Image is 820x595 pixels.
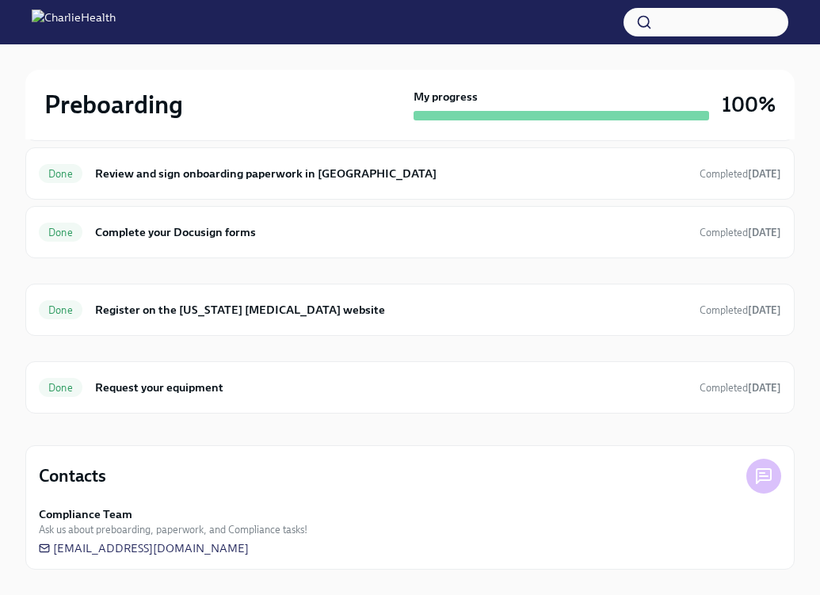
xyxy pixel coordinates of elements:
strong: [DATE] [748,304,781,316]
span: Done [39,382,82,394]
h3: 100% [722,90,776,119]
span: Done [39,168,82,180]
h6: Complete your Docusign forms [95,223,687,241]
h2: Preboarding [44,89,183,120]
span: Done [39,304,82,316]
a: DoneRegister on the [US_STATE] [MEDICAL_DATA] websiteCompleted[DATE] [39,297,781,322]
img: CharlieHealth [32,10,116,35]
span: Ask us about preboarding, paperwork, and Compliance tasks! [39,522,307,537]
strong: [DATE] [748,227,781,238]
span: Completed [700,304,781,316]
strong: [DATE] [748,168,781,180]
strong: Compliance Team [39,506,132,522]
h4: Contacts [39,464,106,488]
span: Completed [700,382,781,394]
span: Completed [700,168,781,180]
a: DoneComplete your Docusign formsCompleted[DATE] [39,219,781,245]
h6: Review and sign onboarding paperwork in [GEOGRAPHIC_DATA] [95,165,687,182]
strong: My progress [414,89,478,105]
span: August 28th, 2025 17:42 [700,166,781,181]
span: August 26th, 2025 17:44 [700,303,781,318]
span: Done [39,227,82,238]
span: August 26th, 2025 11:13 [700,225,781,240]
h6: Request your equipment [95,379,687,396]
span: Completed [700,227,781,238]
a: DoneReview and sign onboarding paperwork in [GEOGRAPHIC_DATA]Completed[DATE] [39,161,781,186]
a: [EMAIL_ADDRESS][DOMAIN_NAME] [39,540,249,556]
h6: Register on the [US_STATE] [MEDICAL_DATA] website [95,301,687,318]
strong: [DATE] [748,382,781,394]
a: DoneRequest your equipmentCompleted[DATE] [39,375,781,400]
span: August 28th, 2025 14:26 [700,380,781,395]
